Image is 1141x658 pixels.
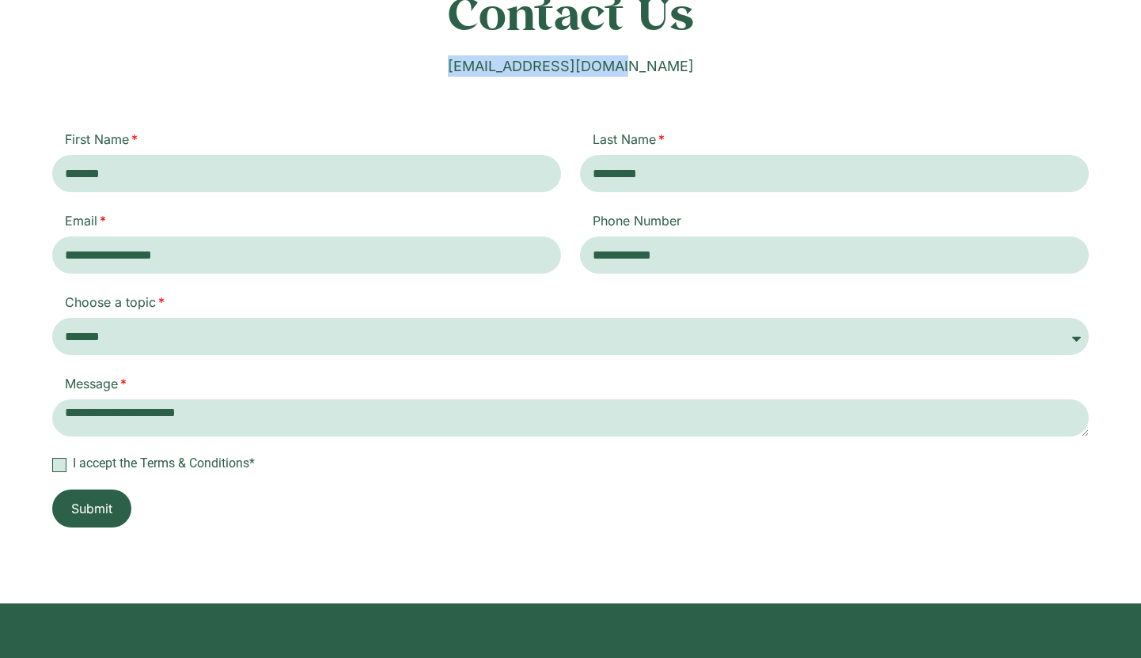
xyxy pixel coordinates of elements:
[52,374,139,399] label: Message
[52,130,1089,546] form: Contact Form
[580,211,694,236] label: Phone Number
[52,456,1089,471] label: I accept the Terms & Conditions*
[448,58,694,74] a: [EMAIL_ADDRESS][DOMAIN_NAME]
[580,130,677,155] label: Last Name
[52,130,150,155] label: First Name
[52,490,131,528] button: Submit
[52,293,177,318] label: Choose a topic
[52,211,119,236] label: Email
[71,499,112,518] span: Submit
